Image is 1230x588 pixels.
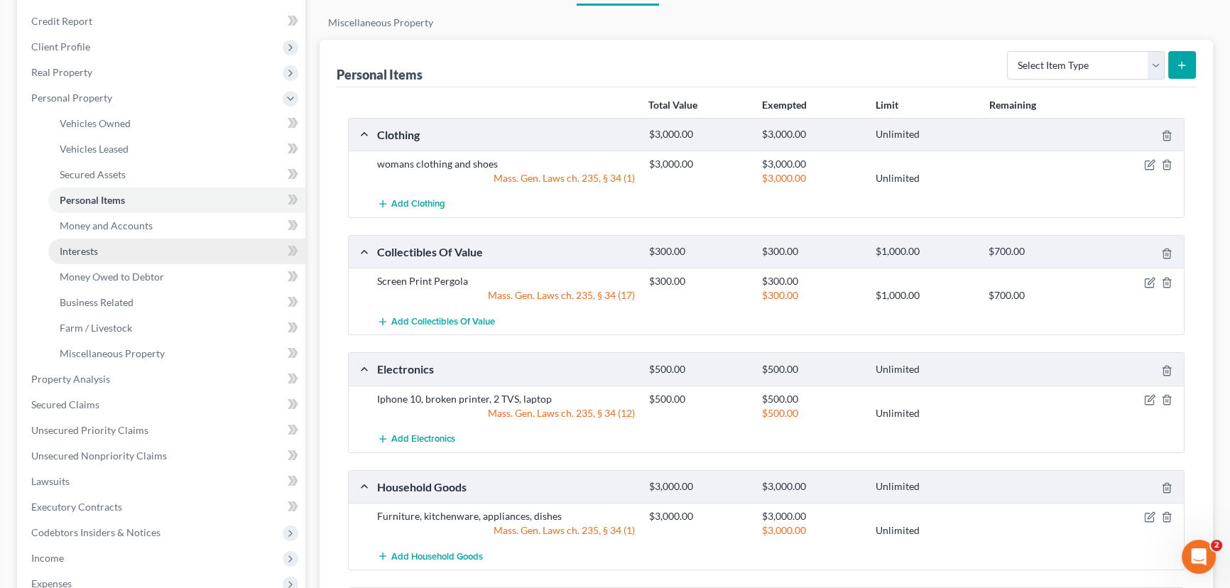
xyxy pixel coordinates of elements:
[20,443,305,469] a: Unsecured Nonpriority Claims
[48,264,305,290] a: Money Owed to Debtor
[31,450,167,462] span: Unsecured Nonpriority Claims
[60,168,126,180] span: Secured Assets
[60,117,131,129] span: Vehicles Owned
[370,288,642,303] div: Mass. Gen. Laws ch. 235, § 34 (17)
[31,424,148,436] span: Unsecured Priority Claims
[377,308,495,334] button: Add Collectibles Of Value
[20,494,305,520] a: Executory Contracts
[762,99,807,111] strong: Exempted
[869,128,981,141] div: Unlimited
[755,128,868,141] div: $3,000.00
[48,290,305,315] a: Business Related
[31,66,92,78] span: Real Property
[48,341,305,366] a: Miscellaneous Property
[370,523,642,538] div: Mass. Gen. Laws ch. 235, § 34 (1)
[370,361,642,376] div: Electronics
[391,433,455,445] span: Add Electronics
[869,245,981,258] div: $1,000.00
[642,509,755,523] div: $3,000.00
[755,363,868,376] div: $500.00
[755,406,868,420] div: $500.00
[370,127,642,142] div: Clothing
[377,426,455,452] button: Add Electronics
[31,552,64,564] span: Income
[755,392,868,406] div: $500.00
[869,288,981,303] div: $1,000.00
[20,366,305,392] a: Property Analysis
[60,271,164,283] span: Money Owed to Debtor
[337,66,423,83] div: Personal Items
[48,136,305,162] a: Vehicles Leased
[981,288,1094,303] div: $700.00
[642,392,755,406] div: $500.00
[48,111,305,136] a: Vehicles Owned
[755,274,868,288] div: $300.00
[20,392,305,418] a: Secured Claims
[755,509,868,523] div: $3,000.00
[31,475,70,487] span: Lawsuits
[370,157,642,171] div: womans clothing and shoes
[642,128,755,141] div: $3,000.00
[981,245,1094,258] div: $700.00
[20,418,305,443] a: Unsecured Priority Claims
[876,99,898,111] strong: Limit
[370,509,642,523] div: Furniture, kitchenware, appliances, dishes
[377,191,445,217] button: Add Clothing
[370,479,642,494] div: Household Goods
[320,6,442,40] a: Miscellaneous Property
[31,40,90,53] span: Client Profile
[31,15,92,27] span: Credit Report
[31,526,160,538] span: Codebtors Insiders & Notices
[642,480,755,494] div: $3,000.00
[755,288,868,303] div: $300.00
[31,398,99,410] span: Secured Claims
[20,9,305,34] a: Credit Report
[869,171,981,185] div: Unlimited
[755,157,868,171] div: $3,000.00
[642,363,755,376] div: $500.00
[391,551,483,562] span: Add Household Goods
[989,99,1035,111] strong: Remaining
[60,322,132,334] span: Farm / Livestock
[370,406,642,420] div: Mass. Gen. Laws ch. 235, § 34 (12)
[648,99,697,111] strong: Total Value
[755,245,868,258] div: $300.00
[60,245,98,257] span: Interests
[642,157,755,171] div: $3,000.00
[370,171,642,185] div: Mass. Gen. Laws ch. 235, § 34 (1)
[48,162,305,187] a: Secured Assets
[60,296,134,308] span: Business Related
[755,480,868,494] div: $3,000.00
[48,315,305,341] a: Farm / Livestock
[31,92,112,104] span: Personal Property
[31,373,110,385] span: Property Analysis
[48,239,305,264] a: Interests
[370,392,642,406] div: Iphone 10, broken printer, 2 TVS, laptop
[48,213,305,239] a: Money and Accounts
[755,171,868,185] div: $3,000.00
[20,469,305,494] a: Lawsuits
[869,406,981,420] div: Unlimited
[48,187,305,213] a: Personal Items
[1182,540,1216,574] iframe: Intercom live chat
[370,244,642,259] div: Collectibles Of Value
[755,523,868,538] div: $3,000.00
[60,347,165,359] span: Miscellaneous Property
[391,316,495,327] span: Add Collectibles Of Value
[391,199,445,210] span: Add Clothing
[642,274,755,288] div: $300.00
[869,363,981,376] div: Unlimited
[642,245,755,258] div: $300.00
[60,194,125,206] span: Personal Items
[31,501,122,513] span: Executory Contracts
[60,143,129,155] span: Vehicles Leased
[869,480,981,494] div: Unlimited
[869,523,981,538] div: Unlimited
[1211,540,1222,551] span: 2
[370,274,642,288] div: Screen Print Pergola
[377,543,483,570] button: Add Household Goods
[60,219,153,232] span: Money and Accounts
